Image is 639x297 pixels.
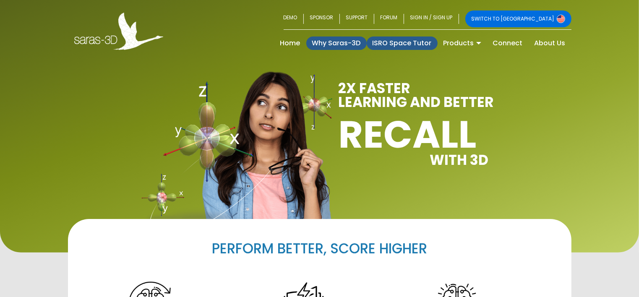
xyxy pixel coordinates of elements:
a: Home [274,36,306,50]
a: Why Saras-3D [306,36,367,50]
img: Saras 3D [74,13,164,50]
img: Switch to USA [557,15,565,23]
a: Products [438,36,487,50]
a: SUPPORT [340,10,374,27]
a: SIGN IN / SIGN UP [404,10,459,27]
a: SPONSOR [304,10,340,27]
a: DEMO [284,10,304,27]
a: FORUM [374,10,404,27]
img: Why Saras 3D [291,74,332,129]
h2: PERFORM BETTER, SCORE HIGHER [95,240,544,258]
img: Why Saras 3D [141,81,305,239]
h1: RECALL [339,117,536,151]
img: Why Saras 3D [200,71,332,238]
a: SWITCH TO [GEOGRAPHIC_DATA] [465,10,571,27]
a: Connect [487,36,529,50]
a: About Us [529,36,571,50]
a: ISRO Space Tutor [367,36,438,50]
p: LEARNING AND BETTER [339,95,536,109]
p: 2X FASTER [339,81,536,95]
